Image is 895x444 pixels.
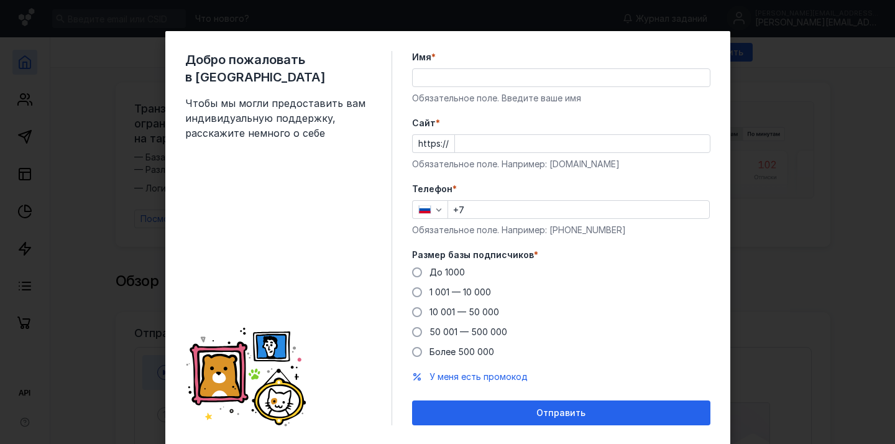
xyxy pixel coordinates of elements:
[412,117,436,129] span: Cайт
[429,267,465,277] span: До 1000
[429,371,528,383] button: У меня есть промокод
[412,92,710,104] div: Обязательное поле. Введите ваше имя
[536,408,585,419] span: Отправить
[412,400,710,425] button: Отправить
[412,249,534,261] span: Размер базы подписчиков
[412,224,710,236] div: Обязательное поле. Например: [PHONE_NUMBER]
[185,96,372,141] span: Чтобы мы могли предоставить вам индивидуальную поддержку, расскажите немного о себе
[429,287,491,297] span: 1 001 — 10 000
[429,346,494,357] span: Более 500 000
[412,158,710,170] div: Обязательное поле. Например: [DOMAIN_NAME]
[412,183,452,195] span: Телефон
[412,51,431,63] span: Имя
[429,371,528,382] span: У меня есть промокод
[429,326,507,337] span: 50 001 — 500 000
[185,51,372,86] span: Добро пожаловать в [GEOGRAPHIC_DATA]
[429,307,499,317] span: 10 001 — 50 000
